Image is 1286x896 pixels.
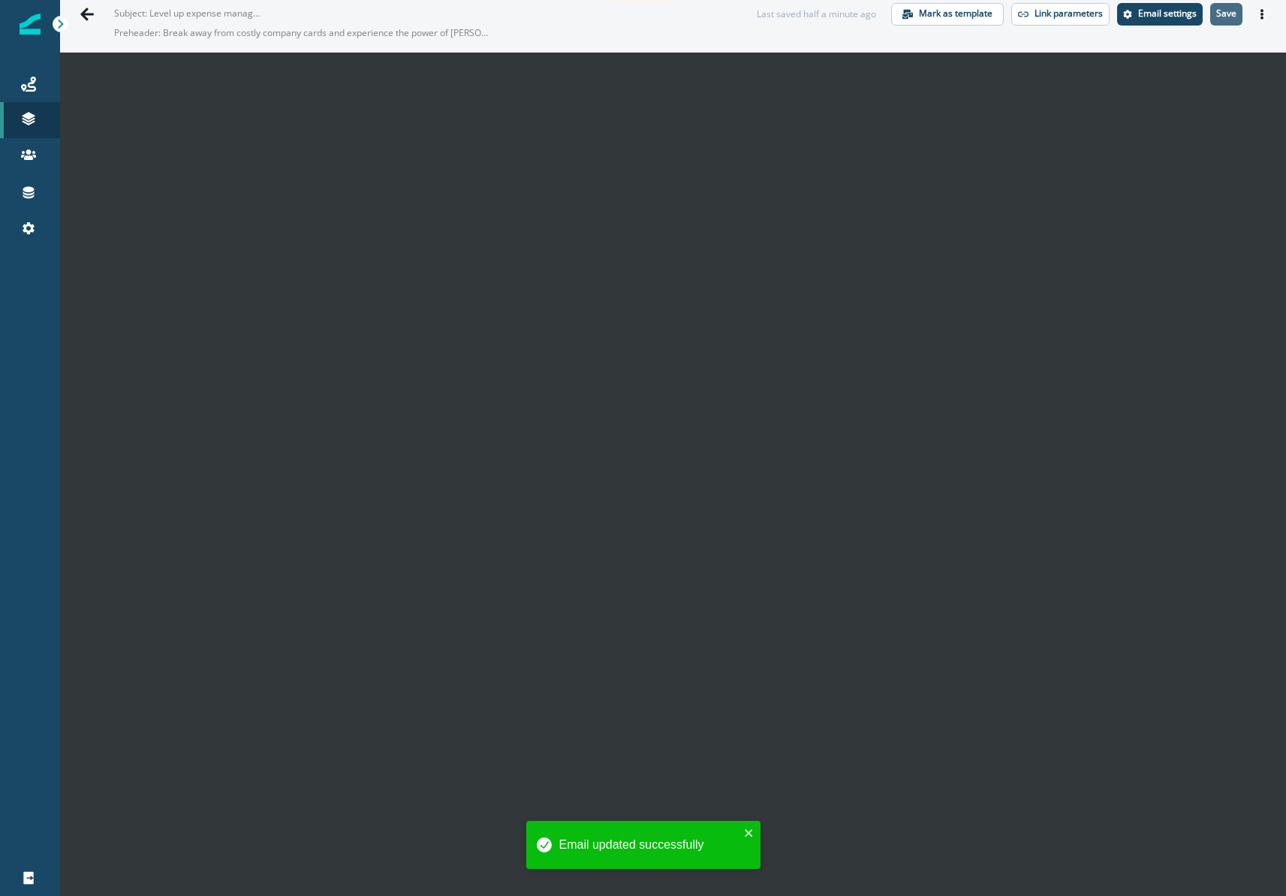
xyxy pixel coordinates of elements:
div: Email updated successfully [559,836,739,854]
button: Settings [1117,3,1203,26]
div: Last saved half a minute ago [757,8,876,21]
button: Mark as template [891,3,1004,26]
p: Mark as template [919,8,992,19]
p: Subject: Level up expense management + get a $500 gift card [114,1,264,20]
button: Actions [1250,3,1274,26]
p: Link parameters [1035,8,1103,19]
p: Preheader: Break away from costly company cards and experience the power of [PERSON_NAME] & Expen... [114,20,489,46]
p: Email settings [1138,8,1197,19]
p: Save [1216,8,1236,19]
button: close [744,827,754,839]
button: Link parameters [1011,3,1110,26]
img: Inflection [20,14,41,35]
button: Save [1210,3,1242,26]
